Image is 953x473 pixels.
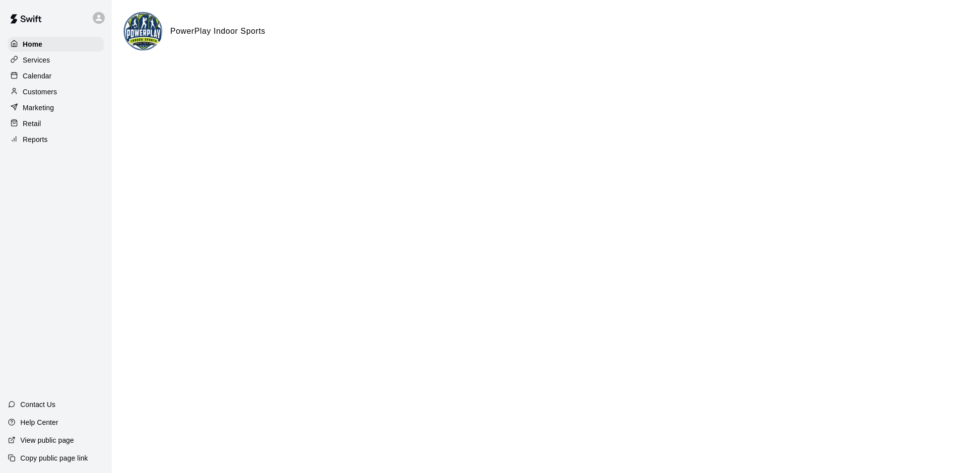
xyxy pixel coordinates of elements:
[23,71,52,81] p: Calendar
[125,13,162,51] img: PowerPlay Indoor Sports logo
[8,132,104,147] a: Reports
[8,37,104,52] a: Home
[23,39,43,49] p: Home
[20,453,88,463] p: Copy public page link
[20,435,74,445] p: View public page
[23,55,50,65] p: Services
[23,103,54,113] p: Marketing
[23,87,57,97] p: Customers
[8,68,104,83] a: Calendar
[8,53,104,68] a: Services
[23,119,41,129] p: Retail
[8,100,104,115] a: Marketing
[8,116,104,131] a: Retail
[20,417,58,427] p: Help Center
[20,400,56,409] p: Contact Us
[23,135,48,144] p: Reports
[170,25,266,38] h6: PowerPlay Indoor Sports
[8,84,104,99] a: Customers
